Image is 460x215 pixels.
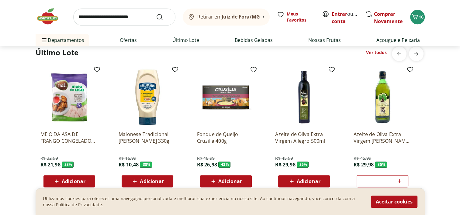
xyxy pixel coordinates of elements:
[122,175,173,187] button: Adicionar
[119,155,136,161] span: R$ 16,99
[275,131,333,144] a: Azeite de Oliva Extra Virgem Allegro 500ml
[275,68,333,126] img: Azeite de Oliva Extra Virgem Allegro 500ml
[40,131,98,144] a: MEIO DA ASA DE FRANGO CONGELADO NAT 1KG
[332,10,359,25] span: ou
[197,68,255,126] img: Fondue de Queijo Cruzilia 400g
[371,196,417,208] button: Aceitar cookies
[218,162,230,168] span: - 43 %
[40,33,84,47] span: Departamentos
[354,161,374,168] span: R$ 29,98
[275,161,295,168] span: R$ 29,98
[36,48,79,57] h2: Último Lote
[40,68,98,126] img: MEIO DA ASA DE FRANGO CONGELADO NAT 1KG
[140,162,152,168] span: - 38 %
[419,14,424,20] span: 16
[376,36,420,44] a: Açougue e Peixaria
[277,11,315,23] a: Meus Favoritos
[197,155,215,161] span: R$ 46,99
[40,161,61,168] span: R$ 21,98
[120,36,137,44] a: Ofertas
[197,14,260,19] span: Retirar em
[235,36,273,44] a: Bebidas Geladas
[409,46,424,61] button: next
[119,131,176,144] a: Maionese Tradicional [PERSON_NAME] 330g
[354,68,411,126] img: Azeite de Oliva Extra Virgem Rafael Salgado 500ml
[297,162,309,168] span: - 35 %
[36,7,66,26] img: Hortifruti
[332,11,365,25] a: Criar conta
[183,9,270,26] button: Retirar emJuiz de Fora/MG
[278,175,330,187] button: Adicionar
[354,155,371,161] span: R$ 45,99
[62,179,85,184] span: Adicionar
[43,196,364,208] p: Utilizamos cookies para oferecer uma navegação personalizada e melhorar sua experiencia no nosso ...
[197,131,255,144] a: Fondue de Queijo Cruzilia 400g
[275,155,293,161] span: R$ 45,99
[392,46,406,61] button: previous
[375,162,387,168] span: - 35 %
[62,162,74,168] span: - 33 %
[119,161,139,168] span: R$ 10,48
[354,131,411,144] a: Azeite de Oliva Extra Virgem [PERSON_NAME] 500ml
[308,36,341,44] a: Nossas Frutas
[43,175,95,187] button: Adicionar
[156,13,171,21] button: Submit Search
[222,13,260,20] b: Juiz de Fora/MG
[140,179,164,184] span: Adicionar
[218,179,242,184] span: Adicionar
[410,10,425,24] button: Carrinho
[73,9,175,26] input: search
[172,36,199,44] a: Último Lote
[332,11,347,17] a: Entrar
[40,33,48,47] button: Menu
[366,49,387,56] a: Ver todos
[287,11,315,23] span: Meus Favoritos
[197,161,217,168] span: R$ 26,98
[374,11,403,25] a: Comprar Novamente
[297,179,320,184] span: Adicionar
[40,155,58,161] span: R$ 32,99
[200,175,252,187] button: Adicionar
[119,68,176,126] img: Maionese Tradicional Hellmann's 330g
